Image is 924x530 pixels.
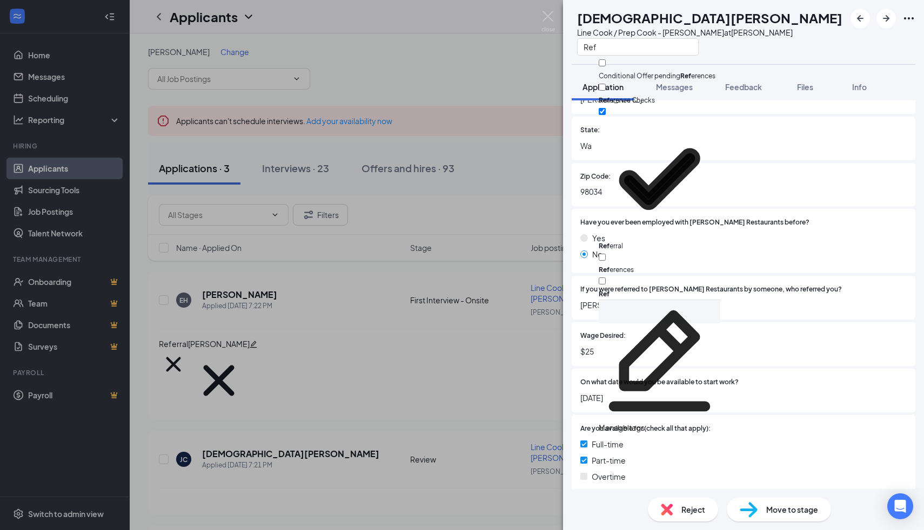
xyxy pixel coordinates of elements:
input: Referral [599,108,606,115]
span: Wa [580,140,907,152]
span: Full-time [592,438,624,450]
span: Reject [681,504,705,515]
span: Overtime [592,471,626,483]
div: Line Cook / Prep Cook - [PERSON_NAME] at [PERSON_NAME] [577,27,842,38]
span: Part-time [592,454,626,466]
span: Conditional Offer pending References [599,72,715,80]
span: Zip Code: [580,172,611,182]
button: ArrowLeftNew [851,9,870,28]
span: Application [582,82,624,92]
span: If you were referred to [PERSON_NAME] Restaurants by someone, who referred you? [580,284,842,295]
span: $25 [580,345,907,357]
h1: [DEMOGRAPHIC_DATA][PERSON_NAME] [577,9,842,27]
div: Open Intercom Messenger [887,493,913,519]
svg: Pencil [599,300,720,422]
input: Reference Checks [599,84,606,91]
b: Ref [599,242,610,250]
span: Info [852,82,867,92]
span: State: [580,125,600,135]
span: Have you ever been employed with [PERSON_NAME] Restaurants before? [580,218,809,228]
input: Ref [599,277,606,284]
span: [DATE] [580,392,907,404]
span: Referral [599,242,623,250]
b: Ref [599,290,610,298]
button: ArrowRight [876,9,896,28]
b: Ref [680,72,691,80]
input: Conditional Offer pendingReferences [599,59,606,66]
svg: ArrowLeftNew [854,12,867,25]
span: Wage Desired: [580,331,626,341]
span: Are you available for (check all that apply): [580,424,711,434]
div: Manage tags [599,422,720,433]
span: Files [797,82,813,92]
span: Feedback [725,82,762,92]
span: References [599,266,634,274]
span: No [592,248,602,260]
span: Yes [592,232,605,244]
span: Move to stage [766,504,818,515]
svg: ArrowRight [880,12,893,25]
b: Ref [599,266,610,274]
span: 98034 [580,186,907,198]
svg: Checkmark [599,118,720,240]
b: Ref [599,96,610,104]
span: [PERSON_NAME] [580,299,907,311]
span: On what date would you be available to start work? [580,377,739,388]
span: Reference Checks [599,96,655,104]
svg: Ellipses [902,12,915,25]
input: References [599,254,606,261]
